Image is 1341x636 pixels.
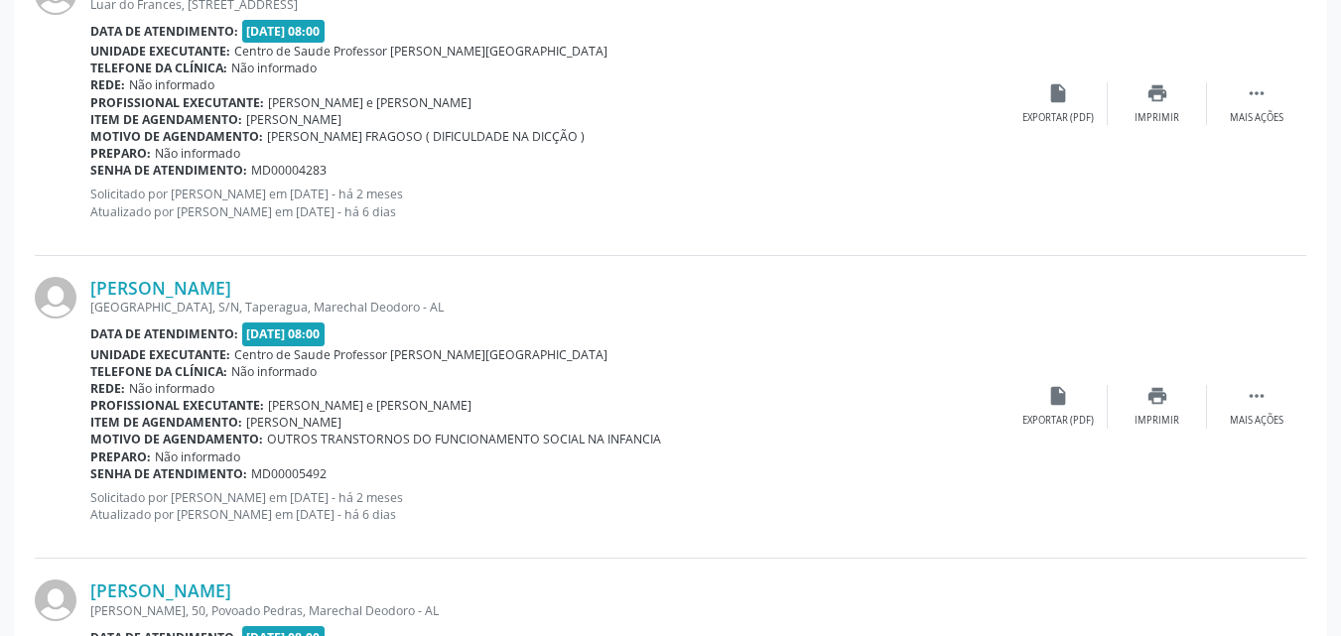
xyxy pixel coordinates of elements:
[1022,414,1094,428] div: Exportar (PDF)
[246,414,341,431] span: [PERSON_NAME]
[231,363,317,380] span: Não informado
[234,346,607,363] span: Centro de Saude Professor [PERSON_NAME][GEOGRAPHIC_DATA]
[90,363,227,380] b: Telefone da clínica:
[268,94,471,111] span: [PERSON_NAME] e [PERSON_NAME]
[234,43,607,60] span: Centro de Saude Professor [PERSON_NAME][GEOGRAPHIC_DATA]
[242,20,326,43] span: [DATE] 08:00
[1135,111,1179,125] div: Imprimir
[90,60,227,76] b: Telefone da clínica:
[155,145,240,162] span: Não informado
[90,23,238,40] b: Data de atendimento:
[90,186,1008,219] p: Solicitado por [PERSON_NAME] em [DATE] - há 2 meses Atualizado por [PERSON_NAME] em [DATE] - há 6...
[1146,82,1168,104] i: print
[90,397,264,414] b: Profissional executante:
[90,414,242,431] b: Item de agendamento:
[90,346,230,363] b: Unidade executante:
[1022,111,1094,125] div: Exportar (PDF)
[1246,82,1268,104] i: 
[251,162,327,179] span: MD00004283
[90,111,242,128] b: Item de agendamento:
[1047,385,1069,407] i: insert_drive_file
[251,465,327,482] span: MD00005492
[90,431,263,447] b: Motivo de agendamento:
[1230,111,1283,125] div: Mais ações
[1047,82,1069,104] i: insert_drive_file
[90,94,264,111] b: Profissional executante:
[242,322,326,345] span: [DATE] 08:00
[90,277,231,299] a: [PERSON_NAME]
[90,299,1008,316] div: [GEOGRAPHIC_DATA], S/N, Taperagua, Marechal Deodoro - AL
[231,60,317,76] span: Não informado
[35,579,76,621] img: img
[90,162,247,179] b: Senha de atendimento:
[90,325,238,342] b: Data de atendimento:
[155,448,240,465] span: Não informado
[129,380,214,397] span: Não informado
[90,145,151,162] b: Preparo:
[268,397,471,414] span: [PERSON_NAME] e [PERSON_NAME]
[1230,414,1283,428] div: Mais ações
[90,76,125,93] b: Rede:
[246,111,341,128] span: [PERSON_NAME]
[35,277,76,318] img: img
[1146,385,1168,407] i: print
[129,76,214,93] span: Não informado
[1246,385,1268,407] i: 
[267,431,661,447] span: OUTROS TRANSTORNOS DO FUNCIONAMENTO SOCIAL NA INFANCIA
[90,448,151,465] b: Preparo:
[1135,414,1179,428] div: Imprimir
[90,602,1008,619] div: [PERSON_NAME], 50, Povoado Pedras, Marechal Deodoro - AL
[90,579,231,601] a: [PERSON_NAME]
[90,489,1008,523] p: Solicitado por [PERSON_NAME] em [DATE] - há 2 meses Atualizado por [PERSON_NAME] em [DATE] - há 6...
[90,128,263,145] b: Motivo de agendamento:
[90,380,125,397] b: Rede:
[90,465,247,482] b: Senha de atendimento:
[90,43,230,60] b: Unidade executante:
[267,128,585,145] span: [PERSON_NAME] FRAGOSO ( DIFICULDADE NA DICÇÃO )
